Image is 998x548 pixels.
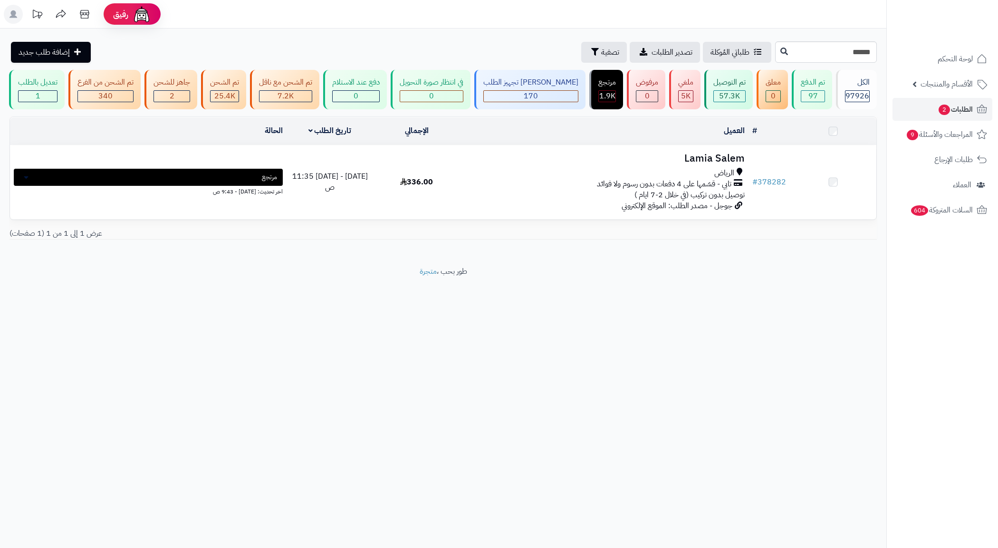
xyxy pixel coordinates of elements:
span: السلات المتروكة [910,203,973,217]
a: تصدير الطلبات [630,42,700,63]
span: 604 [911,205,928,216]
img: ai-face.png [132,5,151,24]
span: 57.3K [719,90,740,102]
span: طلباتي المُوكلة [710,47,749,58]
span: طلبات الإرجاع [934,153,973,166]
span: 97 [808,90,818,102]
a: الطلبات2 [892,98,992,121]
a: تعديل بالطلب 1 [7,70,67,109]
a: تم الشحن 25.4K [199,70,248,109]
span: 340 [98,90,113,102]
div: 0 [400,91,463,102]
div: جاهز للشحن [154,77,190,88]
div: تم الدفع [801,77,825,88]
span: العملاء [953,178,971,192]
a: تم الشحن مع ناقل 7.2K [248,70,321,109]
a: مرتجع 1.9K [587,70,625,109]
span: مرتجع [262,173,277,182]
a: تاريخ الطلب [308,125,352,136]
div: 2 [154,91,190,102]
a: مرفوض 0 [625,70,667,109]
div: 57306 [714,91,745,102]
a: السلات المتروكة604 [892,199,992,221]
span: إضافة طلب جديد [19,47,70,58]
a: #378282 [752,176,786,188]
a: # [752,125,757,136]
a: تم الشحن من الفرع 340 [67,70,143,109]
a: الكل97926 [834,70,879,109]
span: 0 [771,90,776,102]
a: في انتظار صورة التحويل 0 [389,70,472,109]
a: لوحة التحكم [892,48,992,70]
span: 2 [939,105,950,115]
span: 25.4K [214,90,235,102]
a: العميل [724,125,745,136]
div: 7222 [259,91,312,102]
div: تم الشحن من الفرع [77,77,134,88]
button: تصفية [581,42,627,63]
div: ملغي [678,77,693,88]
span: 7.2K [278,90,294,102]
div: 25447 [211,91,239,102]
a: متجرة [420,266,437,277]
span: لوحة التحكم [938,52,973,66]
h3: Lamia Salem [464,153,745,164]
span: 9 [907,130,918,140]
a: دفع عند الاستلام 0 [321,70,389,109]
div: الكل [845,77,870,88]
span: 0 [645,90,650,102]
a: تم التوصيل 57.3K [702,70,755,109]
span: 2 [170,90,174,102]
a: إضافة طلب جديد [11,42,91,63]
a: العملاء [892,173,992,196]
span: الرياض [714,168,734,179]
span: رفيق [113,9,128,20]
div: تم التوصيل [713,77,746,88]
a: الحالة [265,125,283,136]
span: 170 [524,90,538,102]
div: تعديل بالطلب [18,77,58,88]
div: 170 [484,91,578,102]
span: # [752,176,758,188]
span: المراجعات والأسئلة [906,128,973,141]
div: 1 [19,91,57,102]
a: جاهز للشحن 2 [143,70,199,109]
div: 97 [801,91,825,102]
div: في انتظار صورة التحويل [400,77,463,88]
a: الإجمالي [405,125,429,136]
span: الأقسام والمنتجات [921,77,973,91]
div: [PERSON_NAME] تجهيز الطلب [483,77,578,88]
span: 1 [36,90,40,102]
div: مرفوض [636,77,658,88]
span: 0 [354,90,358,102]
span: 336.00 [400,176,433,188]
div: 5021 [679,91,693,102]
a: المراجعات والأسئلة9 [892,123,992,146]
span: [DATE] - [DATE] 11:35 ص [292,171,368,193]
span: تصدير الطلبات [652,47,692,58]
span: 5K [681,90,691,102]
div: عرض 1 إلى 1 من 1 (1 صفحات) [2,228,443,239]
div: 1865 [599,91,615,102]
div: مرتجع [598,77,616,88]
span: 1.9K [599,90,615,102]
a: تحديثات المنصة [25,5,49,26]
span: جوجل - مصدر الطلب: الموقع الإلكتروني [622,200,732,212]
a: تم الدفع 97 [790,70,834,109]
span: 97926 [845,90,869,102]
a: طلباتي المُوكلة [703,42,771,63]
div: 0 [333,91,379,102]
div: معلق [766,77,781,88]
div: 340 [78,91,133,102]
a: ملغي 5K [667,70,702,109]
a: [PERSON_NAME] تجهيز الطلب 170 [472,70,587,109]
div: دفع عند الاستلام [332,77,380,88]
span: 0 [429,90,434,102]
a: طلبات الإرجاع [892,148,992,171]
div: 0 [766,91,780,102]
div: تم الشحن [210,77,239,88]
div: اخر تحديث: [DATE] - 9:43 ص [14,186,283,196]
span: الطلبات [938,103,973,116]
a: معلق 0 [755,70,790,109]
span: توصيل بدون تركيب (في خلال 2-7 ايام ) [634,189,745,201]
